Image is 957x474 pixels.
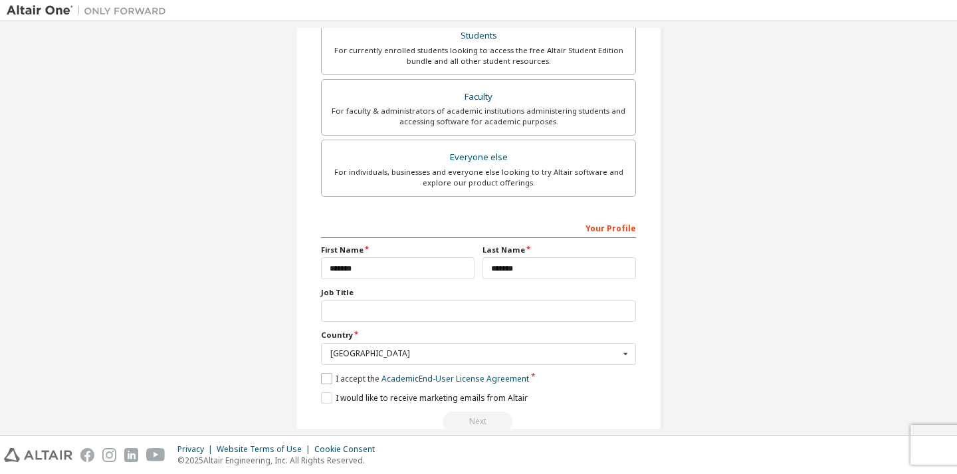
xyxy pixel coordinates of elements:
[330,88,627,106] div: Faculty
[217,444,314,455] div: Website Terms of Use
[177,444,217,455] div: Privacy
[146,448,165,462] img: youtube.svg
[4,448,72,462] img: altair_logo.svg
[482,245,636,255] label: Last Name
[330,27,627,45] div: Students
[102,448,116,462] img: instagram.svg
[80,448,94,462] img: facebook.svg
[124,448,138,462] img: linkedin.svg
[330,350,619,358] div: [GEOGRAPHIC_DATA]
[330,148,627,167] div: Everyone else
[321,245,475,255] label: First Name
[321,373,529,384] label: I accept the
[321,330,636,340] label: Country
[7,4,173,17] img: Altair One
[381,373,529,384] a: Academic End-User License Agreement
[321,217,636,238] div: Your Profile
[330,167,627,188] div: For individuals, businesses and everyone else looking to try Altair software and explore our prod...
[314,444,383,455] div: Cookie Consent
[330,106,627,127] div: For faculty & administrators of academic institutions administering students and accessing softwa...
[321,412,636,431] div: Read and acccept EULA to continue
[321,392,528,404] label: I would like to receive marketing emails from Altair
[321,287,636,298] label: Job Title
[177,455,383,466] p: © 2025 Altair Engineering, Inc. All Rights Reserved.
[330,45,627,66] div: For currently enrolled students looking to access the free Altair Student Edition bundle and all ...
